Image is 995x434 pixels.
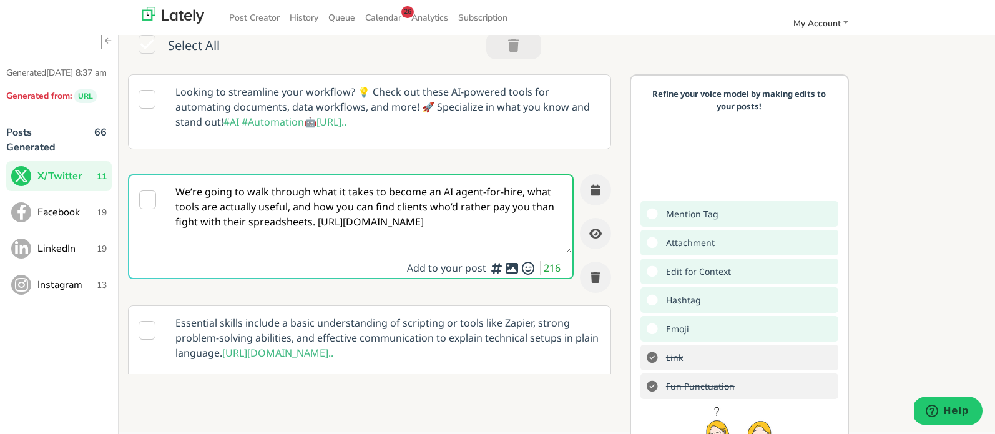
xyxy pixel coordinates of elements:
[660,320,692,338] span: Add emojis to clarify and drive home the tone of your message.
[660,234,718,252] span: Add a video or photo or swap out the default image from any link for increased visual appeal.
[97,279,107,292] span: 13
[660,205,722,223] span: Add mention tags to leverage the sharing power of others.
[142,7,204,24] img: lately_logo_nav.700ca2e7.jpg
[6,197,112,227] button: Facebook19
[74,89,97,103] span: URL
[6,270,112,300] button: Instagram13
[788,13,853,34] a: My Account
[222,346,333,360] span: [URL][DOMAIN_NAME]..
[316,115,346,129] span: [URL]..
[793,17,841,29] span: My Account
[544,261,564,275] span: 216
[914,397,983,428] iframe: Opens a widget where you can find more information
[166,306,610,370] p: Essential skills include a basic understanding of scripting or tools like Zapier, strong problem-...
[6,161,112,191] button: X/Twitter11
[486,32,541,59] button: Trash 0 Post
[223,115,239,129] span: #AI
[6,125,69,155] p: Posts Generated
[168,37,220,57] span: Select All
[166,75,610,139] p: Looking to streamline your workflow? 💡 Check out these AI-powered tools for automating documents,...
[97,206,107,219] span: 19
[660,291,704,309] span: Add hashtags for context vs. index rankings for increased engagement.
[94,125,107,161] span: 66
[224,7,285,28] a: Post Creator
[660,262,734,280] span: Double-check the A.I. to make sure nothing wonky got thru.
[37,205,97,220] span: Facebook
[660,377,738,395] s: Add exclamation marks, ellipses, etc. to better communicate tone.
[360,7,406,28] a: Calendar26
[365,12,401,24] span: Calendar
[407,261,489,275] span: Add to your post
[406,7,453,28] a: Analytics
[323,7,360,28] a: Queue
[660,348,686,367] s: Add a link to drive traffic to a website or landing page.
[6,234,112,264] button: LinkedIn19
[580,262,611,293] button: Trash this Post
[401,6,414,18] a: 26
[453,7,512,28] a: Subscription
[6,90,72,102] span: Generated from:
[97,170,107,183] span: 11
[97,242,107,255] span: 19
[37,277,97,292] span: Instagram
[37,241,97,256] span: LinkedIn
[580,174,611,205] button: Schedule this Post
[285,7,323,28] a: History
[46,67,107,79] span: [DATE] 8:37 am
[37,169,97,184] span: X/Twitter
[580,218,611,249] button: Preview this Post
[242,115,304,129] span: #Automation
[647,88,832,112] p: Refine your voice model by making edits to your posts!
[6,66,112,79] p: Generated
